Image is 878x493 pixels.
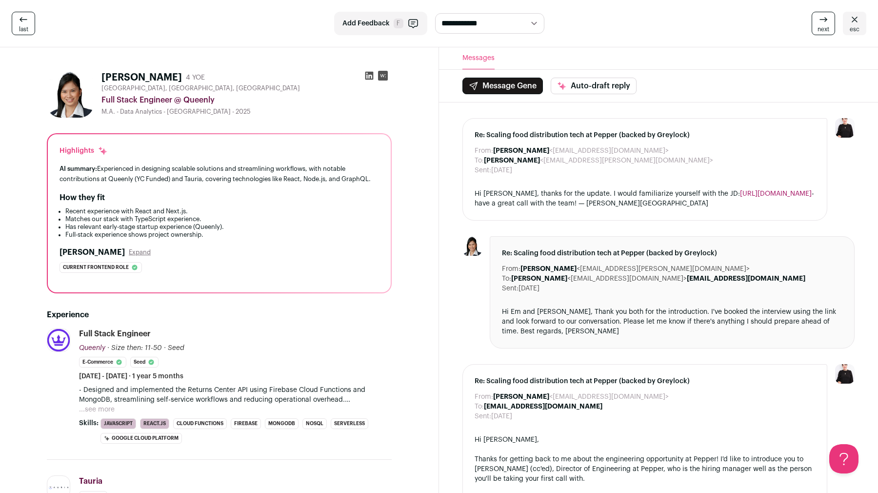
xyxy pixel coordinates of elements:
[79,345,105,351] span: Queenly
[231,418,261,429] li: Firebase
[511,274,805,284] dd: <[EMAIL_ADDRESS][DOMAIN_NAME]>
[475,130,815,140] span: Re: Scaling food distribution tech at Pepper (backed by Greylock)
[511,275,567,282] b: [PERSON_NAME]
[502,248,842,258] span: Re: Scaling food distribution tech at Pepper (backed by Greylock)
[502,264,520,274] dt: From:
[65,207,379,215] li: Recent experience with React and Next.js.
[186,73,205,82] div: 4 YOE
[63,263,129,272] span: Current frontend role
[60,165,97,172] span: AI summary:
[100,433,182,444] li: Google Cloud Platform
[475,411,491,421] dt: Sent:
[551,78,637,94] button: Auto-draft reply
[502,284,519,293] dt: Sent:
[475,165,491,175] dt: Sent:
[520,266,577,272] b: [PERSON_NAME]
[462,236,482,256] img: 7f7a684b41efe2b39ea78d7dbcf1bcf9e5d155eee120d73c0a90710c1dfb472b.jpg
[12,12,35,35] a: last
[394,19,403,28] span: F
[140,418,169,429] li: React.js
[342,19,390,28] span: Add Feedback
[491,411,512,421] dd: [DATE]
[302,418,327,429] li: NoSQL
[107,345,162,351] span: · Size then: 11-50
[484,403,602,410] b: [EMAIL_ADDRESS][DOMAIN_NAME]
[475,435,815,445] div: Hi [PERSON_NAME],
[843,12,866,35] a: esc
[47,309,392,321] h2: Experience
[493,147,549,154] b: [PERSON_NAME]
[173,418,227,429] li: Cloud Functions
[493,393,549,400] b: [PERSON_NAME]
[168,345,184,351] span: Seed
[79,477,102,485] span: Tauria
[79,371,183,381] span: [DATE] - [DATE] · 1 year 5 months
[475,189,815,208] div: Hi [PERSON_NAME], thanks for the update. I would familiarize yourself with the JD: - have a great...
[835,364,855,384] img: 9240684-medium_jpg
[265,418,299,429] li: MongoDB
[65,215,379,223] li: Matches our stack with TypeScript experience.
[491,165,512,175] dd: [DATE]
[502,274,511,284] dt: To:
[47,71,94,118] img: 7f7a684b41efe2b39ea78d7dbcf1bcf9e5d155eee120d73c0a90710c1dfb472b.jpg
[334,12,427,35] button: Add Feedback F
[79,418,99,428] span: Skills:
[65,223,379,231] li: Has relevant early-stage startup experience (Queenly).
[79,357,126,368] li: E-commerce
[475,454,815,484] div: Thanks for getting back to me about the engineering opportunity at Pepper! I'd like to introduce ...
[79,385,392,405] p: - Designed and implemented the Returns Center API using Firebase Cloud Functions and MongoDB, str...
[129,248,151,256] button: Expand
[130,357,159,368] li: Seed
[462,78,543,94] button: Message Gene
[47,483,70,492] img: 0f1df77a6ad31e55f56ce211cbdc9a7861fbe196bc09090d4422556b1c92b557.svg
[65,231,379,239] li: Full-stack experience shows project ownership.
[101,71,182,84] h1: [PERSON_NAME]
[101,108,392,116] div: M.A. - Data Analytics - [GEOGRAPHIC_DATA] - 2025
[484,156,713,165] dd: <[EMAIL_ADDRESS][PERSON_NAME][DOMAIN_NAME]>
[850,25,859,33] span: esc
[740,190,812,197] a: [URL][DOMAIN_NAME]
[164,343,166,353] span: ·
[79,405,115,414] button: ...see more
[60,164,379,184] div: Experienced in designing scalable solutions and streamlining workflows, with notable contribution...
[829,444,858,473] iframe: Help Scout Beacon - Open
[519,284,539,293] dd: [DATE]
[484,157,540,164] b: [PERSON_NAME]
[60,146,108,156] div: Highlights
[520,264,750,274] dd: <[EMAIL_ADDRESS][PERSON_NAME][DOMAIN_NAME]>
[493,146,669,156] dd: <[EMAIL_ADDRESS][DOMAIN_NAME]>
[475,146,493,156] dt: From:
[493,392,669,402] dd: <[EMAIL_ADDRESS][DOMAIN_NAME]>
[475,392,493,402] dt: From:
[101,84,300,92] span: [GEOGRAPHIC_DATA], [GEOGRAPHIC_DATA], [GEOGRAPHIC_DATA]
[475,402,484,411] dt: To:
[835,118,855,138] img: 9240684-medium_jpg
[60,246,125,258] h2: [PERSON_NAME]
[101,94,392,106] div: Full Stack Engineer @ Queenly
[475,376,815,386] span: Re: Scaling food distribution tech at Pepper (backed by Greylock)
[502,307,842,336] div: Hi Em and [PERSON_NAME], Thank you both for the introduction. I've booked the interview using the...
[687,275,805,282] b: [EMAIL_ADDRESS][DOMAIN_NAME]
[475,156,484,165] dt: To:
[818,25,829,33] span: next
[812,12,835,35] a: next
[47,329,70,351] img: 848a00141e24a9045f416af5e38d631ab0a9f5228a8f9d60058875de85fe7f29.jpg
[100,418,136,429] li: JavaScript
[462,47,495,69] button: Messages
[79,329,151,339] div: Full Stack Engineer
[331,418,368,429] li: Serverless
[60,192,105,204] h2: How they fit
[19,25,28,33] span: last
